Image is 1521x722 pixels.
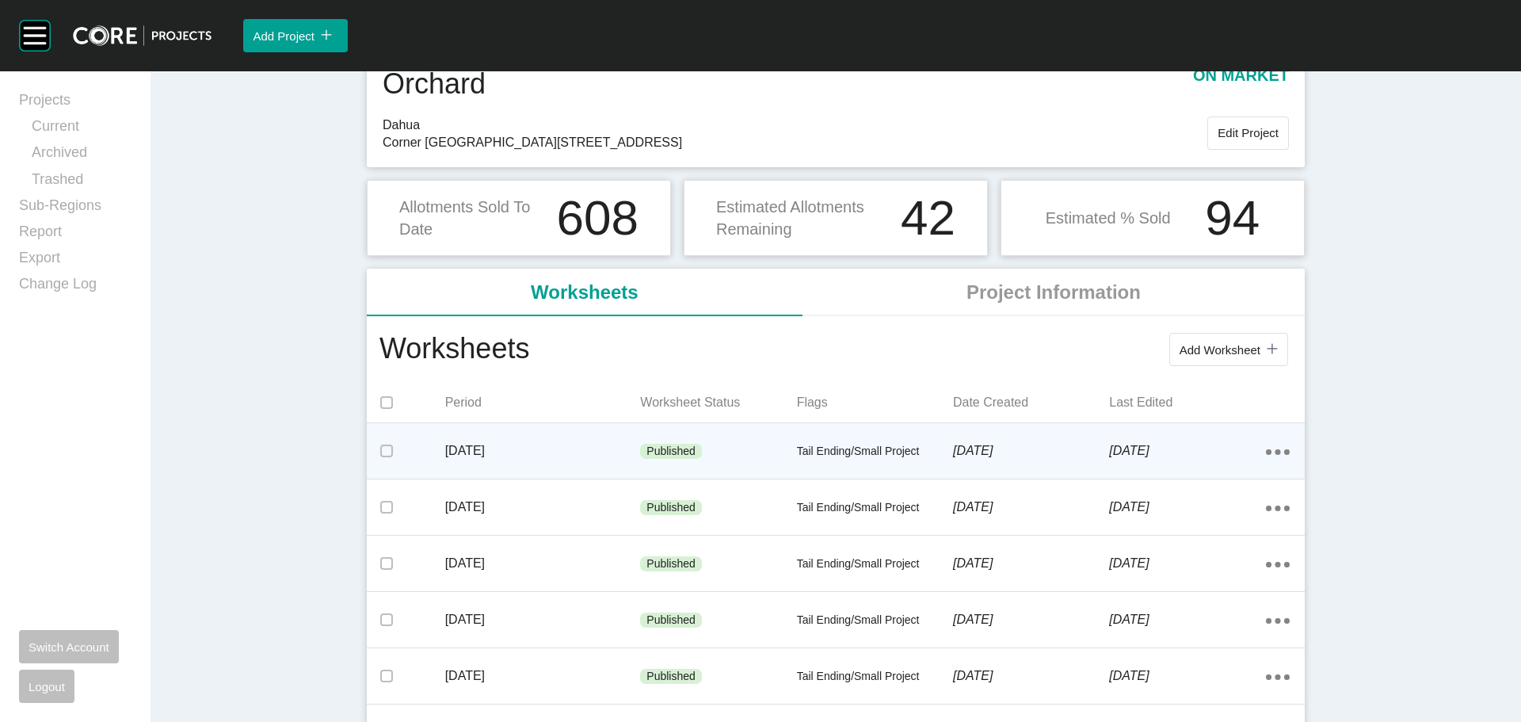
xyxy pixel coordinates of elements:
[243,19,348,52] button: Add Project
[19,90,132,117] a: Projects
[73,25,212,46] img: core-logo-dark.3138cae2.png
[646,556,696,572] p: Published
[399,196,547,240] p: Allotments Sold To Date
[716,196,891,240] p: Estimated Allotments Remaining
[445,442,641,460] p: [DATE]
[953,394,1109,411] p: Date Created
[953,611,1109,628] p: [DATE]
[797,556,953,572] p: Tail Ending/Small Project
[557,193,639,243] h1: 608
[646,613,696,628] p: Published
[19,222,132,248] a: Report
[797,669,953,685] p: Tail Ending/Small Project
[1109,499,1265,516] p: [DATE]
[1218,126,1279,139] span: Edit Project
[1169,333,1288,366] button: Add Worksheet
[640,394,796,411] p: Worksheet Status
[32,143,132,169] a: Archived
[383,117,1207,134] span: Dahua
[1193,64,1289,104] p: on market
[1046,207,1171,229] p: Estimated % Sold
[445,555,641,572] p: [DATE]
[1207,117,1289,150] button: Edit Project
[646,669,696,685] p: Published
[32,117,132,143] a: Current
[1109,611,1265,628] p: [DATE]
[32,170,132,196] a: Trashed
[19,670,74,703] button: Logout
[797,613,953,628] p: Tail Ending/Small Project
[29,680,65,693] span: Logout
[383,64,486,104] h1: Orchard
[445,394,641,411] p: Period
[445,611,641,628] p: [DATE]
[797,500,953,516] p: Tail Ending/Small Project
[953,442,1109,460] p: [DATE]
[1180,343,1260,357] span: Add Worksheet
[19,274,132,300] a: Change Log
[29,640,109,654] span: Switch Account
[901,193,955,243] h1: 42
[646,500,696,516] p: Published
[379,329,529,370] h1: Worksheets
[1109,394,1265,411] p: Last Edited
[953,555,1109,572] p: [DATE]
[445,667,641,685] p: [DATE]
[953,499,1109,516] p: [DATE]
[1109,442,1265,460] p: [DATE]
[797,444,953,460] p: Tail Ending/Small Project
[797,394,953,411] p: Flags
[367,269,802,316] li: Worksheets
[1109,555,1265,572] p: [DATE]
[19,196,132,222] a: Sub-Regions
[802,269,1305,316] li: Project Information
[646,444,696,460] p: Published
[953,667,1109,685] p: [DATE]
[19,248,132,274] a: Export
[253,29,314,43] span: Add Project
[383,134,1207,151] span: Corner [GEOGRAPHIC_DATA][STREET_ADDRESS]
[19,630,119,663] button: Switch Account
[1109,667,1265,685] p: [DATE]
[445,499,641,516] p: [DATE]
[1205,193,1260,243] h1: 94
